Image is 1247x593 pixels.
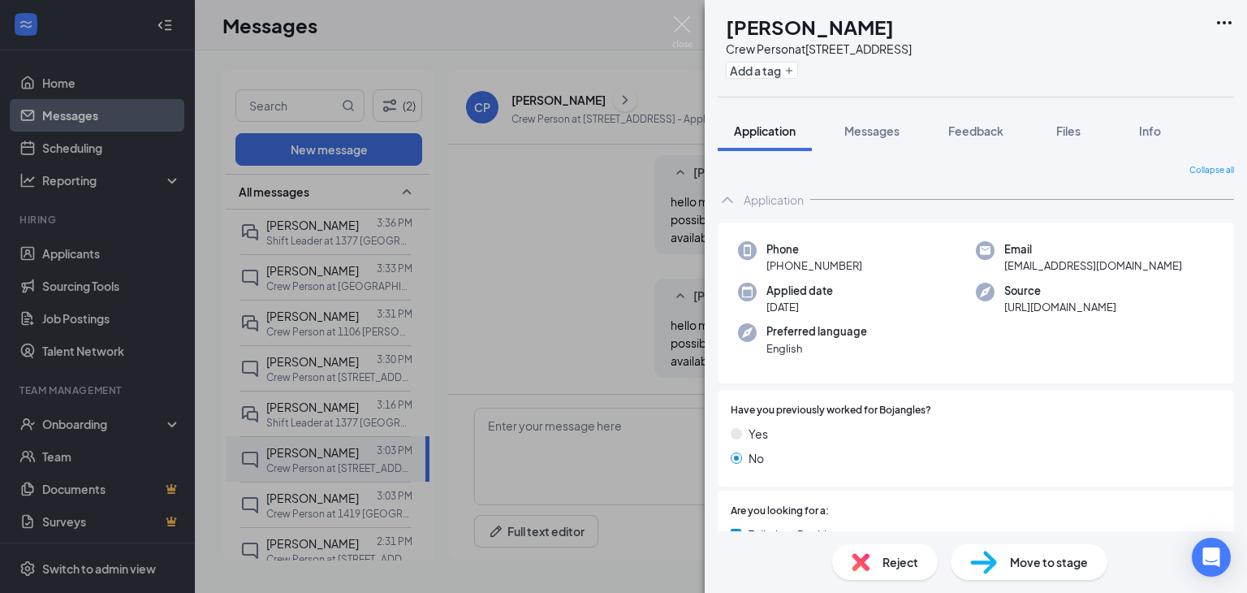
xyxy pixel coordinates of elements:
div: Application [744,192,804,208]
svg: Ellipses [1215,13,1234,32]
div: Open Intercom Messenger [1192,538,1231,577]
span: No [749,449,764,467]
svg: Plus [784,66,794,76]
span: Reject [882,553,918,571]
span: Info [1139,123,1161,138]
span: Messages [844,123,900,138]
span: [PHONE_NUMBER] [766,258,862,274]
span: [EMAIL_ADDRESS][DOMAIN_NAME] [1004,258,1182,274]
h1: [PERSON_NAME] [726,13,894,41]
svg: ChevronUp [718,190,737,210]
span: Move to stage [1010,553,1088,571]
span: [DATE] [766,299,833,315]
span: Application [734,123,796,138]
button: PlusAdd a tag [726,62,798,79]
span: Files [1056,123,1081,138]
span: Have you previously worked for Bojangles? [731,403,931,418]
div: Crew Person at [STREET_ADDRESS] [726,41,912,57]
span: Email [1004,241,1182,258]
span: Are you looking for a: [731,504,829,519]
span: Preferred language [766,323,867,340]
span: Applied date [766,283,833,299]
span: English [766,340,867,357]
span: Feedback [948,123,1003,138]
span: Collapse all [1189,164,1234,177]
span: Full-time Position [748,526,840,543]
span: [URL][DOMAIN_NAME] [1004,299,1116,315]
span: Source [1004,283,1116,299]
span: Phone [766,241,862,258]
span: Yes [749,425,768,443]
